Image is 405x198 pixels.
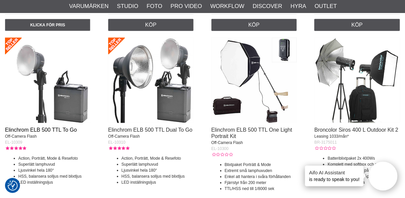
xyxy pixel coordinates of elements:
li: Mycket hög slitstyrka [328,179,400,185]
span: EL-10300 [211,146,229,151]
li: LED inställningsljus [122,179,194,185]
a: Foto [147,2,162,11]
img: Elinchrom ELB 500 TTL Dual To Go [108,38,194,123]
h4: Aifo AI Assistant [309,169,360,176]
li: Komplett med softbox och stativ [328,161,400,167]
li: Extremt små lamphuvuden [225,168,297,174]
a: Elinchrom ELB 500 TTL To Go [5,127,77,133]
div: Kundbetyg: 0 [314,145,336,151]
div: Kundbetyg: 5.00 [108,145,130,151]
span: Off-Camera Flash [211,140,243,145]
a: Workflow [210,2,244,11]
a: Köp [211,19,297,31]
span: Off-Camera Flash [108,134,140,139]
li: TTL/HSS ned till 1/8000 sek [225,186,297,192]
span: Off-Camera Flash [5,134,37,139]
span: Leasing 1033/mån* [314,134,349,139]
button: Samtyckesinställningar [8,180,18,192]
img: Elinchrom ELB 500 TTL One Light Portrait Kit [211,38,297,123]
a: Studio [117,2,138,11]
a: Outlet [315,2,337,11]
img: Elinchrom ELB 500 TTL To Go [5,38,90,123]
li: Ljusvinkel hela 180° [18,167,90,173]
img: Broncolor Siros 400 L Outdoor Kit 2 [314,38,400,123]
div: is ready to speak to you! [305,166,364,186]
li: HSS, balansera solljus med blixtljus [18,173,90,179]
a: Klicka för pris [5,19,90,31]
a: Köp [314,19,400,31]
div: Kundbetyg: 5.00 [5,145,26,151]
li: Batteriblixtpaket 2x 400Ws [328,155,400,161]
a: Elinchrom ELB 500 TTL Dual To Go [108,127,193,133]
a: Köp [108,19,194,31]
span: EL-10309 [5,140,22,145]
li: Superlätt lamphuvud [122,161,194,167]
a: Discover [253,2,282,11]
div: Kundbetyg: 0 [211,152,233,158]
li: Action, Porträtt, Mode & Resefoto [122,155,194,161]
span: EL-10310 [108,140,126,145]
li: Enkel att hantera i svåra förhållanden [225,174,297,180]
a: Pro Video [171,2,202,11]
li: Ljusvinkel hela 180° [122,167,194,173]
li: HSS, balansera solljus med blixtljus [122,173,194,179]
li: Fjärrstyr från 200 meter [225,180,297,186]
li: 440 blixtar full effekt på ett batteri [328,167,400,173]
img: Revisit consent button [8,181,18,191]
a: Hyra [291,2,306,11]
li: Blixtpaket Porträtt & Mode [225,162,297,168]
a: Elinchrom ELB 500 TTL One Light Portrait Kit [211,127,292,139]
li: LED inställningsljus [18,179,90,185]
li: Superlätt lamphuvud [18,161,90,167]
li: Action, Porträtt, Mode & Resefoto [18,155,90,161]
span: BR-3175011 [314,140,337,145]
a: Broncolor Siros 400 L Outdoor Kit 2 [314,127,398,133]
a: Varumärken [69,2,109,11]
